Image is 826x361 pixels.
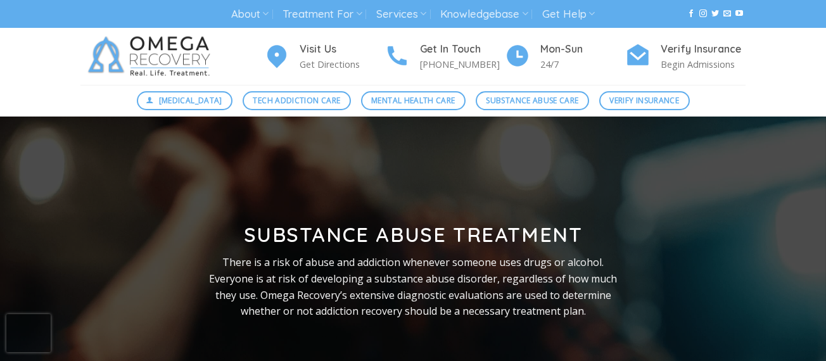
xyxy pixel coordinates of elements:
[711,9,719,18] a: Follow on Twitter
[542,3,595,26] a: Get Help
[420,57,505,72] p: [PHONE_NUMBER]
[300,41,384,58] h4: Visit Us
[80,28,223,85] img: Omega Recovery
[723,9,731,18] a: Send us an email
[476,91,589,110] a: Substance Abuse Care
[283,3,362,26] a: Treatment For
[384,41,505,72] a: Get In Touch [PHONE_NUMBER]
[243,91,351,110] a: Tech Addiction Care
[253,94,340,106] span: Tech Addiction Care
[371,94,455,106] span: Mental Health Care
[699,9,707,18] a: Follow on Instagram
[625,41,746,72] a: Verify Insurance Begin Admissions
[440,3,528,26] a: Knowledgebase
[208,255,618,319] p: There is a risk of abuse and addiction whenever someone uses drugs or alcohol. Everyone is at ris...
[159,94,222,106] span: [MEDICAL_DATA]
[661,41,746,58] h4: Verify Insurance
[137,91,233,110] a: [MEDICAL_DATA]
[687,9,695,18] a: Follow on Facebook
[540,41,625,58] h4: Mon-Sun
[420,41,505,58] h4: Get In Touch
[735,9,743,18] a: Follow on YouTube
[661,57,746,72] p: Begin Admissions
[540,57,625,72] p: 24/7
[264,41,384,72] a: Visit Us Get Directions
[599,91,690,110] a: Verify Insurance
[376,3,426,26] a: Services
[609,94,679,106] span: Verify Insurance
[361,91,466,110] a: Mental Health Care
[6,314,51,352] iframe: reCAPTCHA
[231,3,269,26] a: About
[244,222,583,247] strong: Substance Abuse Treatment
[486,94,578,106] span: Substance Abuse Care
[300,57,384,72] p: Get Directions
